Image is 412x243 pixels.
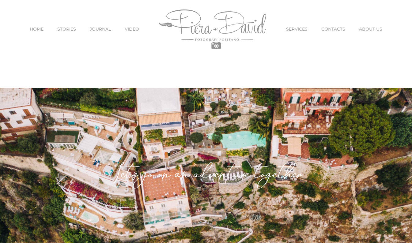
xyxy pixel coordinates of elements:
span: JOURNAL [90,27,111,31]
a: SERVICES [286,16,308,42]
span: CONTACTS [321,27,345,31]
a: CONTACTS [321,16,345,42]
span: STORIES [57,27,76,31]
span: HOME [30,27,43,31]
img: Piera Plus David Photography Positano Logo [159,9,266,49]
em: Let's go on an adventure together [111,166,300,186]
span: VIDEO [125,27,139,31]
a: HOME [30,16,43,42]
a: JOURNAL [90,16,111,42]
span: ABOUT US [359,27,382,31]
a: VIDEO [125,16,139,42]
a: ABOUT US [359,16,382,42]
span: SERVICES [286,27,308,31]
a: STORIES [57,16,76,42]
